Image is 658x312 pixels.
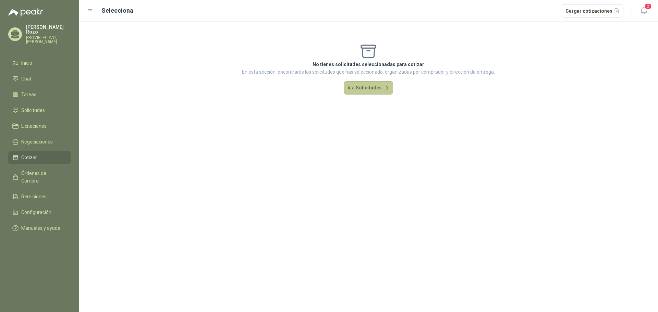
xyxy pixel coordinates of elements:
a: Cotizar [8,151,71,164]
a: Licitaciones [8,120,71,133]
a: Configuración [8,206,71,219]
span: Remisiones [21,193,47,200]
span: Inicio [21,59,32,67]
a: Tareas [8,88,71,101]
span: 2 [644,3,652,10]
a: Negociaciones [8,135,71,148]
a: Inicio [8,57,71,70]
span: Chat [21,75,32,83]
span: Órdenes de Compra [21,170,64,185]
a: Solicitudes [8,104,71,117]
span: Configuración [21,209,51,216]
p: PROVIELEC Y/O [PERSON_NAME] [26,36,71,44]
span: Negociaciones [21,138,53,146]
button: Cargar cotizaciones [562,4,624,18]
span: Tareas [21,91,36,98]
a: Órdenes de Compra [8,167,71,187]
img: Logo peakr [8,8,43,16]
span: Cotizar [21,154,37,161]
a: Manuales y ayuda [8,222,71,235]
a: Chat [8,72,71,85]
p: [PERSON_NAME] Rozo [26,25,71,34]
span: Solicitudes [21,107,45,114]
p: En esta sección, encontrarás las solicitudes que has seleccionado, organizadas por comprador y di... [242,68,495,76]
button: 2 [637,5,650,17]
span: Licitaciones [21,122,47,130]
h2: Selecciona [101,6,133,15]
button: Ir a Solicitudes [344,81,393,95]
a: Remisiones [8,190,71,203]
span: Manuales y ayuda [21,224,60,232]
p: No tienes solicitudes seleccionadas para cotizar [242,61,495,68]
